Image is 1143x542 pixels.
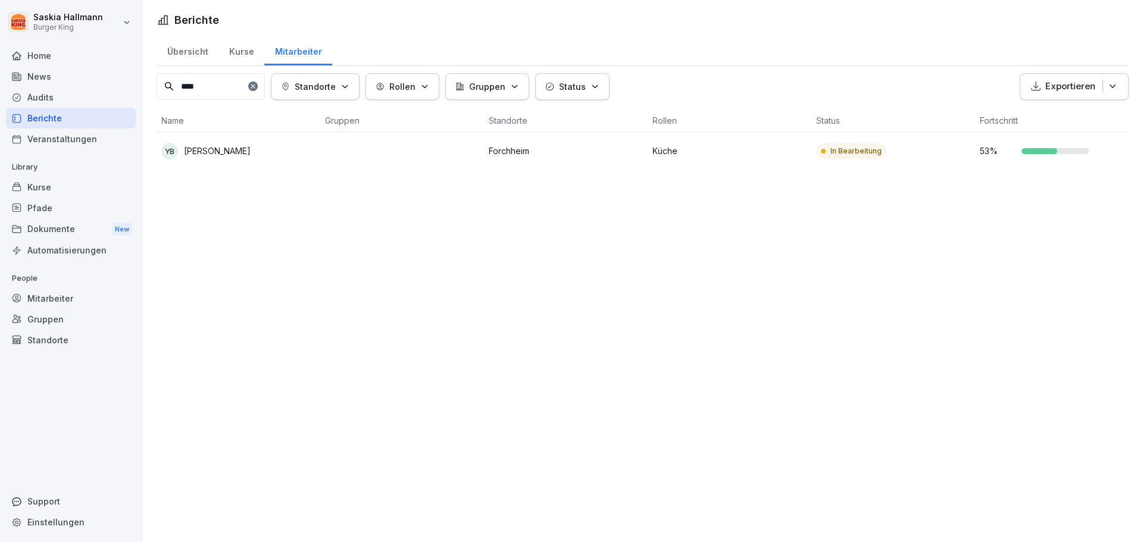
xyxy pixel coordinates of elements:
a: Automatisierungen [6,240,136,261]
a: News [6,66,136,87]
h1: Berichte [174,12,219,28]
div: Dokumente [6,218,136,240]
p: Gruppen [469,80,505,93]
p: In Bearbeitung [830,146,882,156]
div: New [112,223,132,236]
p: Küche [652,145,807,157]
p: 53 % [980,145,1016,157]
p: Burger King [33,23,103,32]
a: Pfade [6,198,136,218]
a: Übersicht [157,35,218,65]
button: Gruppen [445,73,529,100]
th: Status [811,109,975,132]
p: [PERSON_NAME] [184,145,251,157]
p: Exportieren [1045,80,1095,93]
a: Kurse [6,177,136,198]
button: Status [535,73,610,100]
a: Veranstaltungen [6,129,136,149]
button: Exportieren [1020,73,1129,100]
a: Home [6,45,136,66]
div: Support [6,491,136,512]
p: People [6,269,136,288]
th: Gruppen [320,109,484,132]
th: Standorte [484,109,648,132]
p: Saskia Hallmann [33,12,103,23]
th: Rollen [648,109,811,132]
button: Standorte [271,73,360,100]
a: Mitarbeiter [264,35,332,65]
button: Rollen [366,73,439,100]
a: DokumenteNew [6,218,136,240]
a: Kurse [218,35,264,65]
a: Berichte [6,108,136,129]
a: Einstellungen [6,512,136,532]
p: Forchheim [489,145,643,157]
p: Rollen [389,80,416,93]
p: Library [6,158,136,177]
a: Gruppen [6,309,136,330]
p: Status [559,80,586,93]
th: Fortschritt [975,109,1139,132]
a: Standorte [6,330,136,350]
p: Standorte [295,80,336,93]
a: Mitarbeiter [6,288,136,309]
div: YB [161,143,178,159]
a: Audits [6,87,136,108]
th: Name [157,109,320,132]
